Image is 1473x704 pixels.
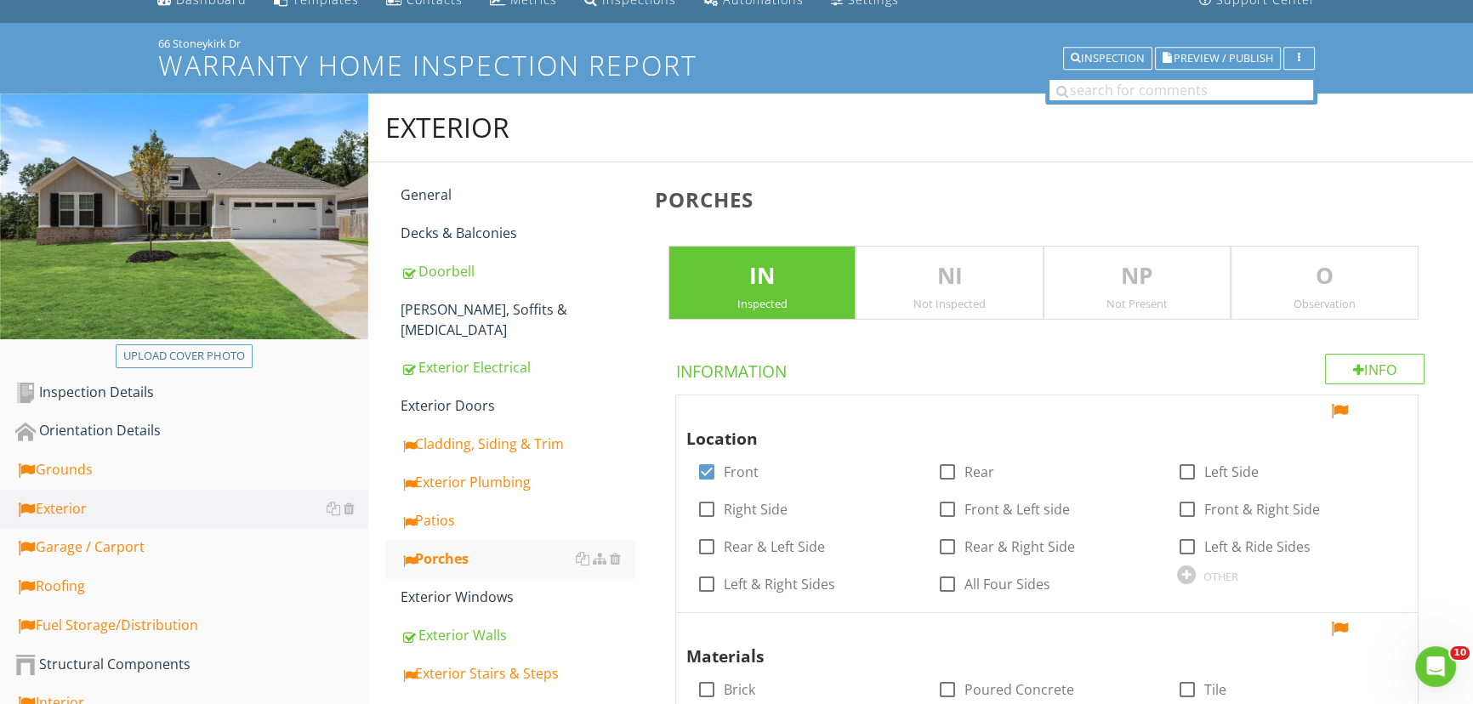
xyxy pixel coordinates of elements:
[1044,297,1231,310] div: Not Present
[401,510,634,531] div: Patios
[401,434,634,454] div: Cladding, Siding & Trim
[669,297,856,310] div: Inspected
[401,395,634,416] div: Exterior Doors
[15,615,368,637] div: Fuel Storage/Distribution
[116,344,253,368] button: Upload cover photo
[724,681,755,698] label: Brick
[1071,53,1145,65] div: Inspection
[655,188,1446,211] h3: Porches
[1063,49,1152,65] a: Inspection
[964,463,993,480] label: Rear
[686,402,1372,451] div: Location
[401,625,634,645] div: Exterior Walls
[401,223,634,243] div: Decks & Balconies
[15,459,368,481] div: Grounds
[401,472,634,492] div: Exterior Plumbing
[1204,681,1226,698] label: Tile
[401,299,634,340] div: [PERSON_NAME], Soffits & [MEDICAL_DATA]
[15,382,368,404] div: Inspection Details
[964,501,1069,518] label: Front & Left side
[15,498,368,520] div: Exterior
[385,111,509,145] div: Exterior
[1204,538,1311,555] label: Left & Ride Sides
[1049,80,1313,100] input: search for comments
[724,538,825,555] label: Rear & Left Side
[686,620,1372,669] div: Materials
[158,37,1315,50] div: 66 Stoneykirk Dr
[1063,47,1152,71] button: Inspection
[1203,570,1238,583] div: OTHER
[856,297,1043,310] div: Not Inspected
[1450,646,1470,660] span: 10
[1231,297,1418,310] div: Observation
[1155,49,1281,65] a: Preview / Publish
[1204,501,1320,518] label: Front & Right Side
[1231,259,1418,293] p: O
[15,537,368,559] div: Garage / Carport
[724,576,835,593] label: Left & Right Sides
[1415,646,1456,687] iframe: Intercom live chat
[158,50,1315,80] h1: Warranty Home Inspection Report
[1204,463,1259,480] label: Left Side
[856,259,1043,293] p: NI
[15,654,368,676] div: Structural Components
[401,185,634,205] div: General
[15,420,368,442] div: Orientation Details
[1174,53,1273,64] span: Preview / Publish
[724,463,759,480] label: Front
[401,587,634,607] div: Exterior Windows
[401,663,634,684] div: Exterior Stairs & Steps
[669,259,856,293] p: IN
[676,354,1425,383] h4: Information
[1155,47,1281,71] button: Preview / Publish
[1325,354,1425,384] div: Info
[401,261,634,281] div: Doorbell
[964,681,1073,698] label: Poured Concrete
[1044,259,1231,293] p: NP
[724,501,788,518] label: Right Side
[15,576,368,598] div: Roofing
[401,548,634,569] div: Porches
[123,348,245,365] div: Upload cover photo
[964,538,1074,555] label: Rear & Right Side
[964,576,1049,593] label: All Four Sides
[401,357,634,378] div: Exterior Electrical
